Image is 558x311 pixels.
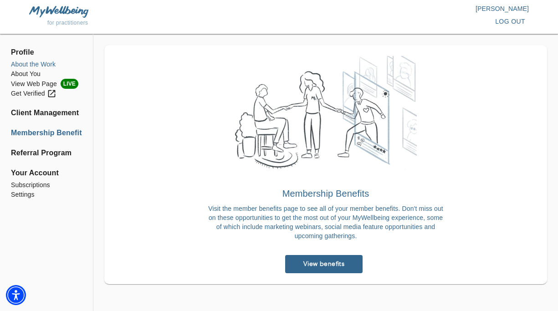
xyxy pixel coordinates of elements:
[11,107,82,118] a: Client Management
[11,79,82,89] a: View Web PageLIVE
[495,16,525,27] span: log out
[11,190,82,199] a: Settings
[491,13,529,30] button: log out
[206,204,445,240] p: Visit the member benefits page to see all of your member benefits. Don't miss out on these opport...
[11,168,82,178] span: Your Account
[29,6,88,17] img: MyWellbeing
[11,69,82,79] a: About You
[279,4,529,13] p: [PERSON_NAME]
[11,89,82,98] a: Get Verified
[11,180,82,190] a: Subscriptions
[206,186,445,201] h6: Membership Benefits
[235,56,417,169] img: Welcome
[11,148,82,158] a: Referral Program
[285,255,363,273] a: View benefits
[6,285,26,305] div: Accessibility Menu
[61,79,78,89] span: LIVE
[11,60,82,69] a: About the Work
[11,47,82,58] span: Profile
[11,79,82,89] li: View Web Page
[11,89,56,98] div: Get Verified
[47,20,88,26] span: for practitioners
[289,260,359,268] span: View benefits
[11,127,82,138] a: Membership Benefits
